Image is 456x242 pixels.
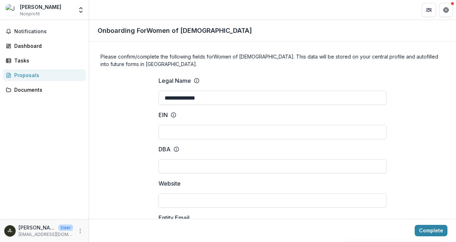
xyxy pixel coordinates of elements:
[6,4,17,16] img: Jennifer Lewis
[159,111,168,119] p: EIN
[159,213,190,222] p: Entity Email
[3,26,86,37] button: Notifications
[58,225,73,231] p: User
[14,71,80,79] div: Proposals
[76,3,86,17] button: Open entity switcher
[159,145,171,153] p: DBA
[20,11,40,17] span: Nonprofit
[7,228,12,233] div: Jennifer Lewis
[3,40,86,52] a: Dashboard
[3,55,86,66] a: Tasks
[14,29,83,35] span: Notifications
[159,179,181,188] p: Website
[439,3,453,17] button: Get Help
[159,76,191,85] p: Legal Name
[19,231,73,238] p: [EMAIL_ADDRESS][DOMAIN_NAME]
[76,227,84,235] button: More
[3,69,86,81] a: Proposals
[3,84,86,96] a: Documents
[14,86,80,94] div: Documents
[14,57,80,64] div: Tasks
[19,224,56,231] p: [PERSON_NAME]
[98,26,252,35] p: Onboarding For Women of [DEMOGRAPHIC_DATA]
[14,42,80,50] div: Dashboard
[100,53,445,68] h4: Please confirm/complete the following fields for Women of [DEMOGRAPHIC_DATA] . This data will be ...
[415,225,447,236] button: Complete
[20,3,61,11] div: [PERSON_NAME]
[422,3,436,17] button: Partners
